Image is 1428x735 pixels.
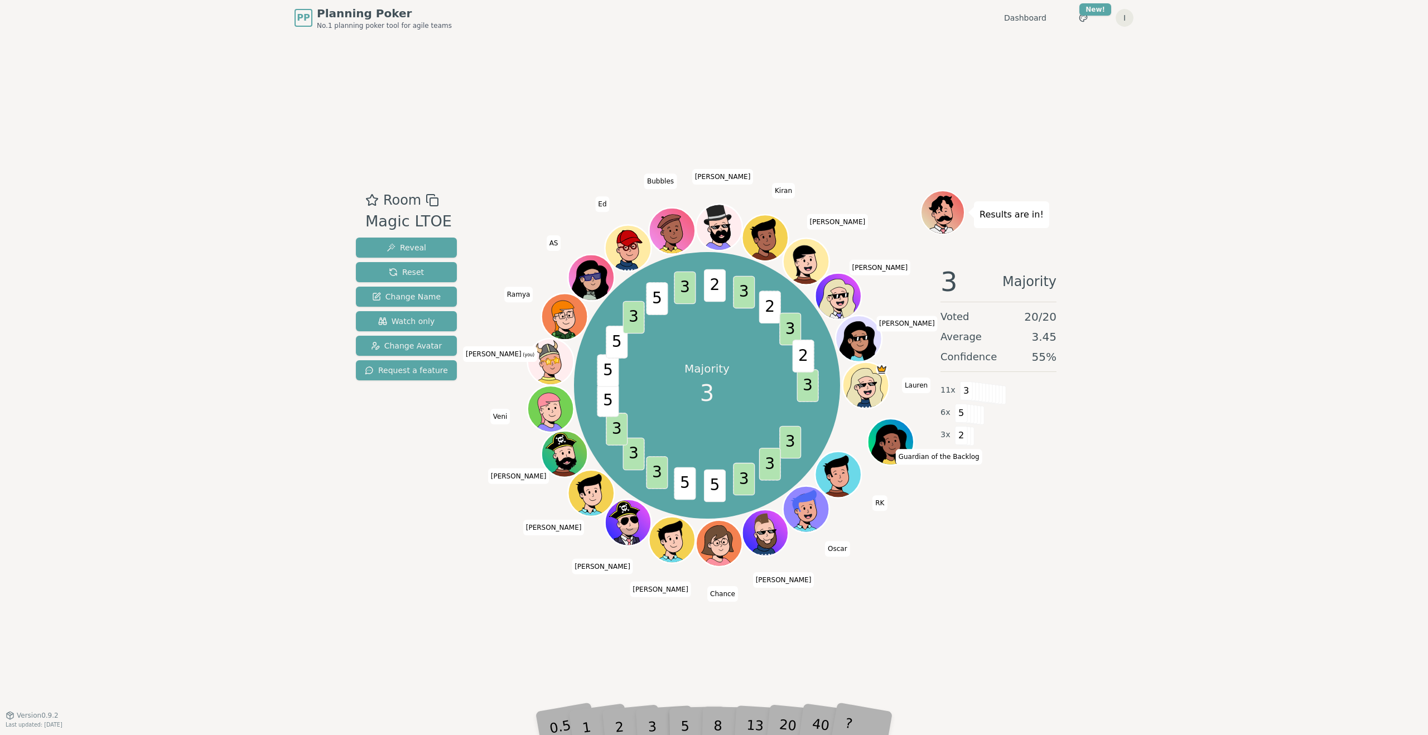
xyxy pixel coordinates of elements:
[595,196,609,212] span: Click to change your name
[850,260,911,275] span: Click to change your name
[797,369,818,402] span: 3
[759,448,780,481] span: 3
[317,21,452,30] span: No.1 planning poker tool for agile teams
[597,384,619,417] span: 5
[684,361,730,376] p: Majority
[6,711,59,720] button: Version0.9.2
[529,340,572,384] button: Click to change your avatar
[1031,329,1056,345] span: 3.45
[606,326,628,359] span: 5
[522,352,535,357] span: (you)
[825,541,850,557] span: Click to change your name
[1002,268,1056,295] span: Majority
[597,354,619,387] span: 5
[504,287,533,302] span: Click to change your name
[295,6,452,30] a: PPPlanning PokerNo.1 planning poker tool for agile teams
[940,349,997,365] span: Confidence
[372,291,441,302] span: Change Name
[646,282,668,315] span: 5
[387,242,426,253] span: Reveal
[356,336,457,356] button: Change Avatar
[6,722,62,728] span: Last updated: [DATE]
[779,425,801,458] span: 3
[674,467,696,500] span: 5
[523,520,585,535] span: Click to change your name
[792,340,814,373] span: 2
[623,437,644,470] span: 3
[733,462,755,495] span: 3
[383,190,421,210] span: Room
[1024,309,1056,325] span: 20 / 20
[872,495,887,511] span: Click to change your name
[772,183,795,199] span: Click to change your name
[955,426,968,445] span: 2
[1004,12,1046,23] a: Dashboard
[753,572,814,588] span: Click to change your name
[692,169,754,185] span: Click to change your name
[940,268,958,295] span: 3
[646,456,668,489] span: 3
[902,378,930,393] span: Click to change your name
[644,173,677,189] span: Click to change your name
[365,190,379,210] button: Add as favourite
[623,301,644,333] span: 3
[759,291,780,323] span: 2
[940,384,956,396] span: 11 x
[356,311,457,331] button: Watch only
[297,11,310,25] span: PP
[700,376,714,410] span: 3
[703,469,725,502] span: 5
[1116,9,1133,27] button: I
[572,559,633,574] span: Click to change your name
[378,316,435,327] span: Watch only
[955,404,968,423] span: 5
[807,214,868,230] span: Click to change your name
[356,262,457,282] button: Reset
[1032,349,1056,365] span: 55 %
[940,309,969,325] span: Voted
[356,238,457,258] button: Reveal
[876,316,938,331] span: Click to change your name
[389,267,424,278] span: Reset
[733,275,755,308] span: 3
[940,429,951,441] span: 3 x
[490,409,510,424] span: Click to change your name
[980,207,1044,223] p: Results are in!
[317,6,452,21] span: Planning Poker
[1073,8,1093,28] button: New!
[674,271,696,304] span: 3
[463,346,537,362] span: Click to change your name
[896,449,982,465] span: Click to change your name
[17,711,59,720] span: Version 0.9.2
[1079,3,1111,16] div: New!
[960,381,973,400] span: 3
[356,287,457,307] button: Change Name
[940,407,951,419] span: 6 x
[365,365,448,376] span: Request a feature
[365,210,452,233] div: Magic LTOE
[356,360,457,380] button: Request a feature
[547,235,561,251] span: Click to change your name
[703,269,725,302] span: 2
[371,340,442,351] span: Change Avatar
[779,312,801,345] span: 3
[606,413,628,446] span: 3
[488,468,549,484] span: Click to change your name
[876,364,887,375] span: Lauren is the host
[707,586,738,602] span: Click to change your name
[940,329,982,345] span: Average
[630,582,691,597] span: Click to change your name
